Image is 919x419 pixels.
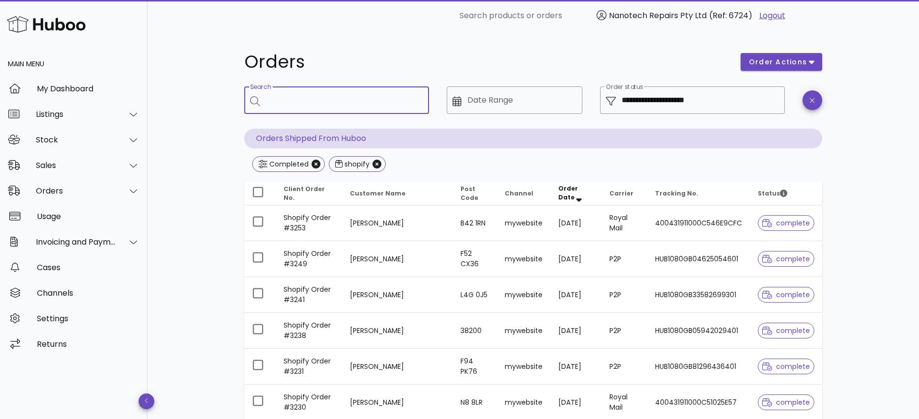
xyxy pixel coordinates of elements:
a: Logout [759,10,785,22]
button: Close [373,160,381,168]
span: (Ref: 6724) [709,10,752,21]
td: 38200 [453,313,496,349]
div: Listings [36,110,116,119]
th: Customer Name [342,182,453,205]
span: complete [762,327,810,334]
span: Carrier [609,189,633,197]
th: Post Code [453,182,496,205]
span: Customer Name [350,189,405,197]
td: [PERSON_NAME] [342,205,453,241]
td: 400431911000C546E9CFC [647,205,750,241]
td: HUB1080GB04625054601 [647,241,750,277]
div: Completed [267,159,309,169]
th: Client Order No. [276,182,342,205]
span: complete [762,255,810,262]
label: Search [250,84,271,91]
td: Shopify Order #3253 [276,205,342,241]
td: L4G 0J5 [453,277,496,313]
th: Carrier [602,182,647,205]
div: Channels [37,288,140,298]
th: Channel [497,182,550,205]
td: mywebsite [497,205,550,241]
div: My Dashboard [37,84,140,93]
td: HUB1080GB33582699301 [647,277,750,313]
th: Tracking No. [647,182,750,205]
div: shopify [343,159,370,169]
td: HUB1080GB05942029401 [647,313,750,349]
div: Usage [37,212,140,221]
td: P2P [602,277,647,313]
div: Sales [36,161,116,170]
td: P2P [602,313,647,349]
span: Tracking No. [655,189,698,197]
td: F52 CX36 [453,241,496,277]
td: [DATE] [550,277,602,313]
td: F94 PK76 [453,349,496,385]
td: Royal Mail [602,205,647,241]
td: Shopify Order #3249 [276,241,342,277]
div: Settings [37,314,140,323]
button: order actions [741,53,822,71]
td: mywebsite [497,349,550,385]
td: [DATE] [550,241,602,277]
td: B42 1RN [453,205,496,241]
span: Channel [505,189,533,197]
td: mywebsite [497,241,550,277]
td: [PERSON_NAME] [342,313,453,349]
td: Shopify Order #3231 [276,349,342,385]
div: Returns [37,339,140,349]
td: [DATE] [550,349,602,385]
span: complete [762,220,810,226]
span: complete [762,363,810,370]
th: Order Date: Sorted descending. Activate to remove sorting. [550,182,602,205]
img: Huboo Logo [7,14,86,35]
button: Close [312,160,320,168]
td: mywebsite [497,277,550,313]
span: Order Date [558,184,578,201]
td: P2P [602,349,647,385]
p: Orders Shipped From Huboo [244,129,822,148]
td: [PERSON_NAME] [342,349,453,385]
td: mywebsite [497,313,550,349]
span: Post Code [460,185,478,202]
div: Stock [36,135,116,144]
td: Shopify Order #3238 [276,313,342,349]
span: complete [762,291,810,298]
td: [PERSON_NAME] [342,277,453,313]
div: Orders [36,186,116,196]
td: [DATE] [550,205,602,241]
td: [PERSON_NAME] [342,241,453,277]
td: HUB1080GB81296436401 [647,349,750,385]
h1: Orders [244,53,729,71]
span: Nanotech Repairs Pty Ltd [609,10,707,21]
td: [DATE] [550,313,602,349]
label: Order status [606,84,643,91]
span: Status [758,189,787,197]
span: Client Order No. [284,185,325,202]
div: Cases [37,263,140,272]
span: order actions [748,57,807,67]
td: Shopify Order #3241 [276,277,342,313]
div: Invoicing and Payments [36,237,116,247]
td: P2P [602,241,647,277]
th: Status [750,182,822,205]
span: complete [762,399,810,406]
